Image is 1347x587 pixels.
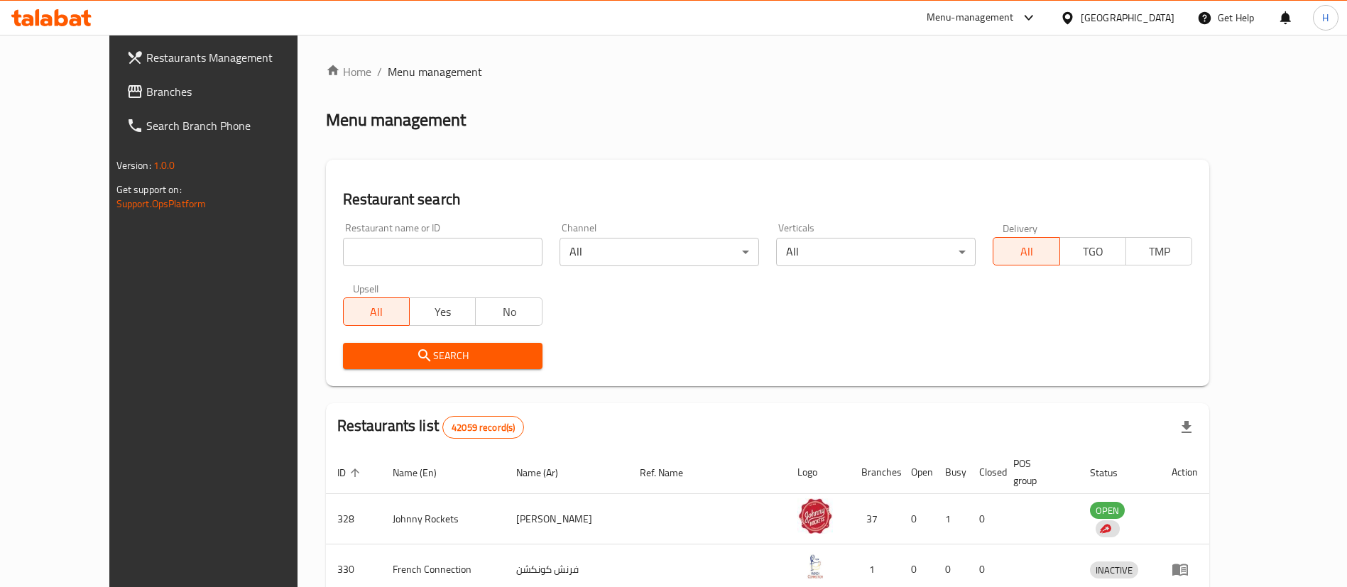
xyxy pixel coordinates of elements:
span: Yes [415,302,470,322]
button: TMP [1125,237,1192,265]
a: Restaurants Management [115,40,334,75]
span: Ref. Name [640,464,702,481]
th: Open [900,451,934,494]
div: Total records count [442,416,524,439]
div: Export file [1169,410,1204,444]
th: Logo [786,451,850,494]
span: Search Branch Phone [146,117,323,134]
div: All [776,238,976,266]
img: French Connection [797,549,833,584]
span: INACTIVE [1090,562,1138,578]
span: Get support on: [116,180,182,199]
a: Search Branch Phone [115,109,334,143]
h2: Restaurants list [337,415,525,439]
a: Support.OpsPlatform [116,194,207,213]
input: Search for restaurant name or ID.. [343,238,542,266]
td: 37 [850,494,900,544]
span: Version: [116,156,151,175]
button: All [343,297,410,326]
div: All [560,238,759,266]
h2: Restaurant search [343,189,1193,210]
td: 0 [968,494,1002,544]
th: Busy [934,451,968,494]
span: POS group [1013,455,1062,489]
span: Name (Ar) [516,464,577,481]
span: Restaurants Management [146,49,323,66]
td: 1 [934,494,968,544]
span: 1.0.0 [153,156,175,175]
span: TGO [1066,241,1120,262]
span: H [1322,10,1329,26]
a: Branches [115,75,334,109]
td: 328 [326,494,381,544]
div: Menu [1172,561,1198,578]
th: Closed [968,451,1002,494]
div: OPEN [1090,502,1125,519]
td: Johnny Rockets [381,494,506,544]
span: 42059 record(s) [443,421,523,434]
button: Yes [409,297,476,326]
label: Delivery [1003,223,1038,233]
span: All [349,302,404,322]
label: Upsell [353,283,379,293]
span: All [999,241,1054,262]
li: / [377,63,382,80]
button: TGO [1059,237,1126,265]
button: No [475,297,542,326]
button: Search [343,343,542,369]
img: delivery hero logo [1098,522,1111,535]
span: ID [337,464,364,481]
span: Name (En) [393,464,455,481]
span: Search [354,347,531,365]
div: Indicates that the vendor menu management has been moved to DH Catalog service [1096,520,1120,537]
span: No [481,302,536,322]
img: Johnny Rockets [797,498,833,534]
div: [GEOGRAPHIC_DATA] [1081,10,1174,26]
td: [PERSON_NAME] [505,494,628,544]
td: 0 [900,494,934,544]
span: TMP [1132,241,1187,262]
span: Menu management [388,63,482,80]
th: Action [1160,451,1209,494]
span: Branches [146,83,323,100]
button: All [993,237,1059,265]
th: Branches [850,451,900,494]
span: OPEN [1090,503,1125,519]
span: Status [1090,464,1136,481]
nav: breadcrumb [326,63,1210,80]
h2: Menu management [326,109,466,131]
a: Home [326,63,371,80]
div: Menu-management [927,9,1014,26]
